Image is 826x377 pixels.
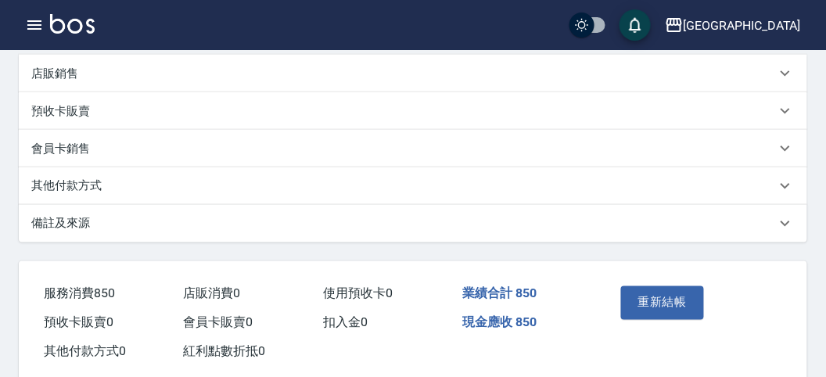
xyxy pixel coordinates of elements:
[19,205,807,242] div: 備註及來源
[44,286,115,301] span: 服務消費 850
[184,315,253,330] span: 會員卡販賣 0
[684,16,801,35] div: [GEOGRAPHIC_DATA]
[463,286,537,301] span: 業績合計 850
[463,315,537,330] span: 現金應收 850
[621,286,704,319] button: 重新結帳
[19,92,807,130] div: 預收卡販賣
[323,315,368,330] span: 扣入金 0
[31,103,90,120] p: 預收卡販賣
[31,178,102,195] p: 其他付款方式
[19,130,807,167] div: 會員卡銷售
[619,9,651,41] button: save
[659,9,807,41] button: [GEOGRAPHIC_DATA]
[31,216,90,232] p: 備註及來源
[184,344,266,359] span: 紅利點數折抵 0
[184,286,241,301] span: 店販消費 0
[44,344,126,359] span: 其他付款方式 0
[31,141,90,157] p: 會員卡銷售
[19,55,807,92] div: 店販銷售
[323,286,393,301] span: 使用預收卡 0
[44,315,113,330] span: 預收卡販賣 0
[50,14,95,34] img: Logo
[19,167,807,205] div: 其他付款方式
[31,66,78,82] p: 店販銷售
